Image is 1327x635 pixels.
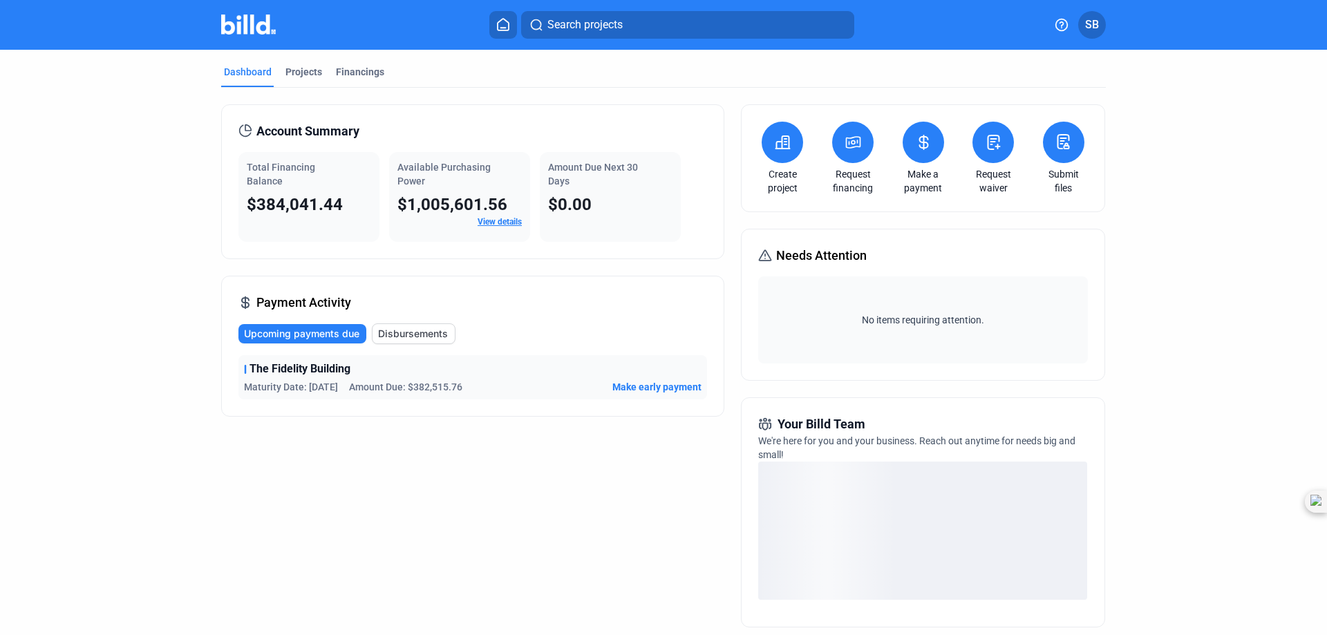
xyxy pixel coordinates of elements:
[378,327,448,341] span: Disbursements
[250,361,350,377] span: The Fidelity Building
[764,313,1082,327] span: No items requiring attention.
[758,462,1087,600] div: loading
[758,167,807,195] a: Create project
[285,65,322,79] div: Projects
[349,380,462,394] span: Amount Due: $382,515.76
[244,327,359,341] span: Upcoming payments due
[969,167,1017,195] a: Request waiver
[244,380,338,394] span: Maturity Date: [DATE]
[221,15,276,35] img: Billd Company Logo
[1039,167,1088,195] a: Submit files
[336,65,384,79] div: Financings
[256,122,359,141] span: Account Summary
[547,17,623,33] span: Search projects
[238,324,366,343] button: Upcoming payments due
[1078,11,1106,39] button: SB
[372,323,455,344] button: Disbursements
[758,435,1075,460] span: We're here for you and your business. Reach out anytime for needs big and small!
[1085,17,1099,33] span: SB
[829,167,877,195] a: Request financing
[247,162,315,187] span: Total Financing Balance
[397,195,507,214] span: $1,005,601.56
[397,162,491,187] span: Available Purchasing Power
[478,217,522,227] a: View details
[899,167,948,195] a: Make a payment
[776,246,867,265] span: Needs Attention
[548,162,638,187] span: Amount Due Next 30 Days
[247,195,343,214] span: $384,041.44
[1310,495,1321,508] img: chapa.svg
[224,65,272,79] div: Dashboard
[548,195,592,214] span: $0.00
[778,415,865,434] span: Your Billd Team
[612,380,702,394] button: Make early payment
[521,11,854,39] button: Search projects
[256,293,351,312] span: Payment Activity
